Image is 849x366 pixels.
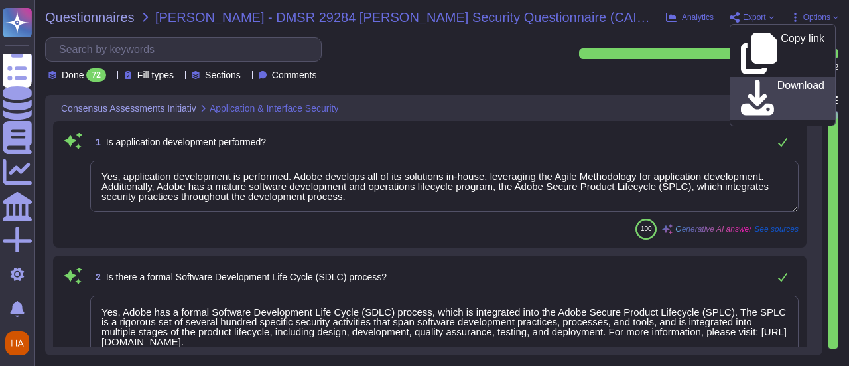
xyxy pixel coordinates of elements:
span: Analytics [682,13,714,21]
span: 100 [641,225,652,232]
span: 2 [90,272,101,282]
span: Generative AI answer [675,225,751,233]
textarea: Yes, application development is performed. Adobe develops all of its solutions in-house, leveragi... [90,161,799,212]
span: Is application development performed? [106,137,266,147]
img: user [5,331,29,355]
span: Application & Interface Security [210,104,339,113]
span: Questionnaires [45,11,135,24]
span: [PERSON_NAME] - DMSR 29284 [PERSON_NAME] Security Questionnaire (CAIQ) SH [155,11,655,24]
span: Consensus Assessments Initiativ [61,104,196,113]
span: Export [743,13,766,21]
span: Sections [205,70,241,80]
span: 1 [90,137,101,147]
span: Comments [272,70,317,80]
span: Is there a formal Software Development Life Cycle (SDLC) process? [106,272,387,282]
span: Done [62,70,84,80]
input: Search by keywords [52,38,321,61]
p: Copy link [781,33,824,74]
div: 72 [86,68,105,82]
span: See sources [754,225,799,233]
a: Download [730,77,835,120]
p: Download [777,80,824,118]
button: user [3,329,38,358]
a: Copy link [730,30,835,77]
span: Fill types [137,70,174,80]
span: Options [803,13,830,21]
textarea: Yes, Adobe has a formal Software Development Life Cycle (SDLC) process, which is integrated into ... [90,296,799,357]
button: Analytics [666,12,714,23]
